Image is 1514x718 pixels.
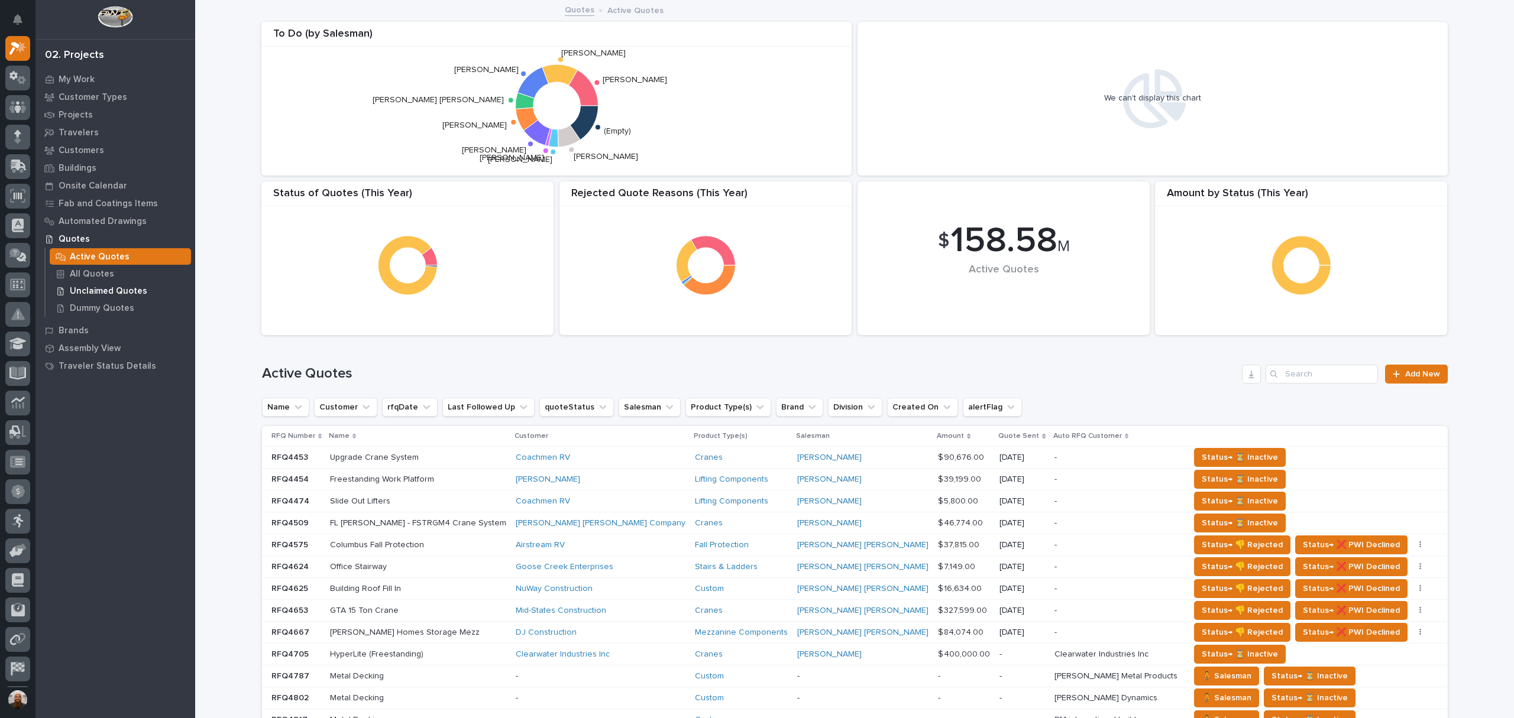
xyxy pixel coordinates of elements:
p: - [1054,494,1059,506]
button: 🧍 Salesman [1194,667,1259,685]
a: Projects [35,106,195,124]
tr: RFQ4575RFQ4575 Columbus Fall ProtectionColumbus Fall Protection Airstream RV Fall Protection [PER... [262,534,1448,556]
p: GTA 15 Ton Crane [330,603,401,616]
button: users-avatar [5,687,30,712]
p: Quote Sent [998,430,1039,443]
p: Buildings [59,163,96,174]
p: - [1054,581,1059,594]
span: Status→ ⏳ Inactive [1202,472,1278,486]
tr: RFQ4453RFQ4453 Upgrade Crane SystemUpgrade Crane System Coachmen RV Cranes [PERSON_NAME] $ 90,676... [262,447,1448,469]
a: Cranes [695,649,723,659]
p: Active Quotes [70,252,130,262]
a: Cranes [695,518,723,528]
a: Assembly View [35,339,195,357]
p: Fab and Coatings Items [59,199,158,209]
p: [DATE] [999,518,1044,528]
span: $ [938,230,949,252]
button: Status→ ⏳ Inactive [1264,667,1356,685]
p: RFQ Number [271,430,315,443]
a: [PERSON_NAME] [PERSON_NAME] Company [516,518,685,528]
a: Airstream RV [516,540,565,550]
p: $ 84,074.00 [938,625,986,638]
a: Fall Protection [695,540,749,550]
p: Customer [515,430,548,443]
span: Status→ ⏳ Inactive [1202,647,1278,661]
p: All Quotes [70,269,114,280]
a: Mezzanine Components [695,628,788,638]
p: Upgrade Crane System [330,450,421,463]
p: $ 37,815.00 [938,538,982,550]
div: 02. Projects [45,49,104,62]
p: RFQ4454 [271,472,311,485]
p: RFQ4667 [271,625,312,638]
button: Status→ ⏳ Inactive [1194,514,1286,532]
p: My Work [59,74,95,85]
div: Search [1266,365,1378,384]
a: Fab and Coatings Items [35,194,195,212]
p: Traveler Status Details [59,361,156,372]
text: [PERSON_NAME] [488,155,552,164]
div: Notifications [15,14,30,33]
a: Mid-States Construction [516,606,606,616]
button: Status→ ⏳ Inactive [1194,492,1286,511]
p: Active Quotes [607,3,664,16]
tr: RFQ4653RFQ4653 GTA 15 Ton CraneGTA 15 Ton Crane Mid-States Construction Cranes [PERSON_NAME] [PER... [262,600,1448,622]
span: Add New [1405,370,1440,378]
a: Custom [695,671,724,681]
p: - [1054,472,1059,485]
button: Product Type(s) [685,398,771,417]
button: Status→ 👎 Rejected [1194,535,1290,554]
a: Buildings [35,159,195,177]
text: [PERSON_NAME] [442,121,507,129]
a: Lifting Components [695,475,768,485]
a: Traveler Status Details [35,357,195,375]
p: $ 7,149.00 [938,560,978,572]
p: Brands [59,326,89,336]
button: Division [828,398,882,417]
a: Quotes [35,230,195,248]
p: $ 5,800.00 [938,494,981,506]
p: [DATE] [999,606,1044,616]
p: RFQ4624 [271,560,311,572]
p: [DATE] [999,475,1044,485]
p: [PERSON_NAME] Metal Products [1054,669,1180,681]
tr: RFQ4787RFQ4787 Metal DeckingMetal Decking -Custom --- -[PERSON_NAME] Metal Products[PERSON_NAME] ... [262,665,1448,687]
a: NuWay Construction [516,584,593,594]
a: [PERSON_NAME] [516,475,580,485]
button: Last Followed Up [442,398,535,417]
p: Customer Types [59,92,127,103]
button: Created On [887,398,958,417]
a: [PERSON_NAME] [797,496,862,506]
span: Status→ ❌ PWI Declined [1303,538,1400,552]
p: [DATE] [999,453,1044,463]
p: Unclaimed Quotes [70,286,147,297]
span: Status→ 👎 Rejected [1202,603,1283,618]
span: Status→ 👎 Rejected [1202,538,1283,552]
span: 🧍 Salesman [1202,691,1251,705]
h1: Active Quotes [262,365,1238,382]
span: Status→ ❌ PWI Declined [1303,560,1400,574]
a: Clearwater Industries Inc [516,649,610,659]
button: rfqDate [382,398,438,417]
p: $ 400,000.00 [938,647,992,659]
span: M [1057,239,1070,254]
a: [PERSON_NAME] [797,453,862,463]
p: Onsite Calendar [59,181,127,191]
button: Name [262,398,309,417]
p: Customers [59,145,104,156]
a: Onsite Calendar [35,177,195,194]
p: Automated Drawings [59,216,147,227]
button: Status→ ⏳ Inactive [1194,645,1286,664]
p: - [1054,625,1059,638]
button: Status→ ⏳ Inactive [1194,448,1286,467]
p: RFQ4705 [271,647,311,659]
span: Status→ ❌ PWI Declined [1303,603,1400,618]
a: Coachmen RV [516,453,570,463]
p: [DATE] [999,562,1044,572]
p: - [516,693,685,703]
div: Active Quotes [878,264,1130,301]
button: 🧍 Salesman [1194,688,1259,707]
p: Metal Decking [330,691,386,703]
a: [PERSON_NAME] [PERSON_NAME] [797,562,929,572]
text: [PERSON_NAME] [561,50,626,58]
